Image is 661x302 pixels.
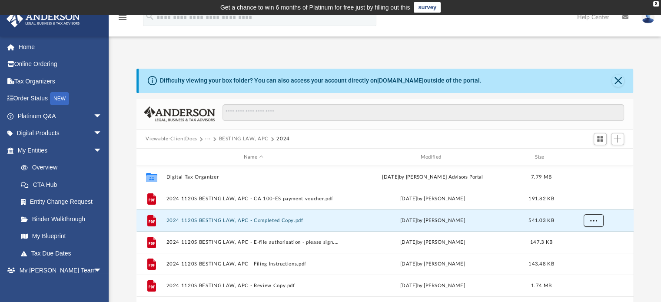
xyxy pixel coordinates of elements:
span: 143.48 KB [528,262,554,266]
input: Search files and folders [223,104,624,121]
div: id [562,153,623,161]
button: Viewable-ClientDocs [146,135,197,143]
a: Digital Productsarrow_drop_down [6,125,115,142]
div: NEW [50,92,69,105]
button: 2024 1120S BESTING LAW, APC - Filing Instructions.pdf [166,261,341,267]
div: [DATE] by [PERSON_NAME] [345,195,520,203]
button: Add [611,133,624,145]
button: 2024 1120S BESTING LAW, APC - E-file authorisation - please sign.pdf [166,239,341,245]
div: close [653,1,659,7]
i: search [145,12,155,21]
button: Close [612,75,624,87]
button: ··· [205,135,211,143]
button: 2024 1120S BESTING LAW, APC - Completed Copy.pdf [166,218,341,223]
div: Size [524,153,558,161]
span: 1.74 MB [531,283,551,288]
div: Difficulty viewing your box folder? You can also access your account directly on outside of the p... [160,76,482,85]
a: Binder Walkthrough [12,210,115,228]
button: More options [583,214,603,227]
div: [DATE] by [PERSON_NAME] [345,239,520,246]
div: [DATE] by [PERSON_NAME] [345,217,520,225]
a: Home [6,38,115,56]
span: 147.3 KB [530,240,552,245]
div: [DATE] by [PERSON_NAME] [345,282,520,290]
button: 2024 1120S BESTING LAW, APC - Review Copy.pdf [166,283,341,289]
button: BESTING LAW, APC [219,135,268,143]
div: id [140,153,162,161]
span: arrow_drop_down [93,262,111,280]
span: 7.79 MB [531,175,551,179]
span: arrow_drop_down [93,107,111,125]
button: 2024 1120S BESTING LAW, APC - CA 100-ES payment voucher.pdf [166,196,341,202]
a: My [PERSON_NAME] Teamarrow_drop_down [6,262,111,279]
div: Modified [345,153,520,161]
a: My Entitiesarrow_drop_down [6,142,115,159]
a: menu [117,17,128,23]
button: Digital Tax Organizer [166,174,341,180]
span: arrow_drop_down [93,125,111,143]
a: Order StatusNEW [6,90,115,108]
button: Switch to Grid View [594,133,607,145]
div: [DATE] by [PERSON_NAME] Advisors Portal [345,173,520,181]
img: Anderson Advisors Platinum Portal [4,10,83,27]
a: Tax Due Dates [12,245,115,262]
a: Online Ordering [6,56,115,73]
span: 191.82 KB [528,196,554,201]
a: [DOMAIN_NAME] [377,77,424,84]
a: Entity Change Request [12,193,115,211]
a: Platinum Q&Aarrow_drop_down [6,107,115,125]
span: arrow_drop_down [93,142,111,159]
a: survey [414,2,441,13]
div: Get a chance to win 6 months of Platinum for free just by filling out this [220,2,410,13]
button: 2024 [276,135,290,143]
span: 541.03 KB [528,218,554,223]
div: [DATE] by [PERSON_NAME] [345,260,520,268]
img: User Pic [641,11,654,23]
i: menu [117,12,128,23]
a: My Blueprint [12,228,111,245]
a: Tax Organizers [6,73,115,90]
a: Overview [12,159,115,176]
div: Name [166,153,341,161]
a: CTA Hub [12,176,115,193]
